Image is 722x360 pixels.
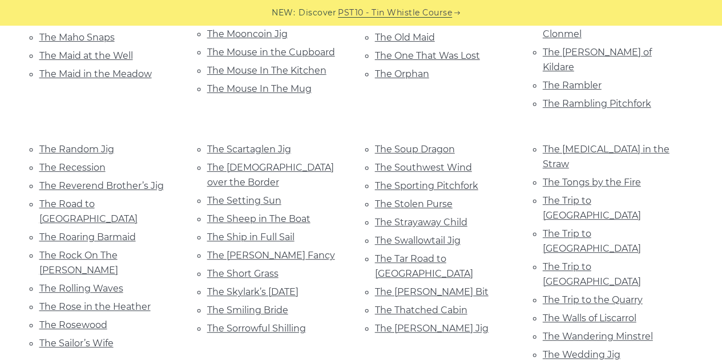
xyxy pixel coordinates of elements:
a: The Maid in the Meadow [39,68,152,79]
a: The Rambling Pitchfork [543,98,651,109]
a: The Tar Road to [GEOGRAPHIC_DATA] [375,253,473,279]
a: The Trip to [GEOGRAPHIC_DATA] [543,228,641,254]
a: The Wedding Jig [543,349,620,360]
a: The Recession [39,162,106,173]
a: The Mouse in the Cupboard [207,47,335,58]
a: The Thatched Cabin [375,305,467,315]
span: Discover [299,6,336,19]
a: The [PERSON_NAME] Fancy [207,250,335,261]
span: NEW: [272,6,295,19]
a: The Sorrowful Shilling [207,323,306,334]
a: The Mooncoin Jig [207,29,288,39]
a: The Maid at the Well [39,50,133,61]
a: The Roaring Barmaid [39,232,136,242]
a: The Maho Snaps [39,32,115,43]
a: The Mouse In The Kitchen [207,65,326,76]
a: The Stolen Purse [375,199,453,209]
a: The Rolling Waves [39,283,123,294]
a: The Soup Dragon [375,144,455,155]
a: The One That Was Lost [375,50,480,61]
a: The Tongs by the Fire [543,177,641,188]
a: The Walls of Liscarrol [543,313,636,323]
a: The Southwest Wind [375,162,472,173]
a: The Rock On The [PERSON_NAME] [39,250,118,276]
a: The [MEDICAL_DATA] in the Straw [543,144,669,169]
a: The [PERSON_NAME] Bit [375,286,489,297]
a: The Rambler [543,80,602,91]
a: The Rosewood [39,319,107,330]
a: The Mouse In The Mug [207,83,312,94]
a: The [DEMOGRAPHIC_DATA] over the Border [207,162,334,188]
a: The Trip to [GEOGRAPHIC_DATA] [543,195,641,221]
a: The Orphan [375,68,429,79]
a: The Sailor’s Wife [39,338,114,349]
a: The Ship in Full Sail [207,232,295,242]
a: The Short Grass [207,268,279,279]
a: The Random Jig [39,144,114,155]
a: The Sheep in The Boat [207,213,310,224]
a: The Road to [GEOGRAPHIC_DATA] [39,199,138,224]
a: The [PERSON_NAME] Jig [375,323,489,334]
a: PST10 - Tin Whistle Course [338,6,452,19]
a: The Strayaway Child [375,217,467,228]
a: The Swallowtail Jig [375,235,461,246]
a: The Skylark’s [DATE] [207,286,299,297]
a: The Rose in the Heather [39,301,151,312]
a: The Old Maid [375,32,435,43]
a: The Wandering Minstrel [543,331,653,342]
a: The Trip to the Quarry [543,294,643,305]
a: The Sporting Pitchfork [375,180,478,191]
a: The Smiling Bride [207,305,288,315]
a: The Scartaglen Jig [207,144,291,155]
a: The Setting Sun [207,195,281,206]
a: The Reverend Brother’s Jig [39,180,164,191]
a: The [PERSON_NAME] of Kildare [543,47,652,72]
a: The Trip to [GEOGRAPHIC_DATA] [543,261,641,287]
